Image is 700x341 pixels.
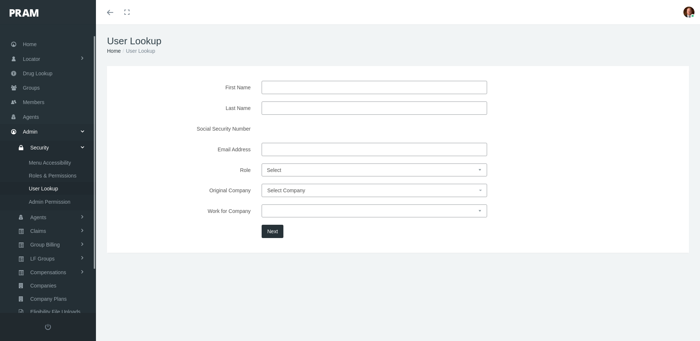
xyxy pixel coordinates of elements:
span: Home [23,37,37,51]
span: Security [30,141,49,154]
a: Home [107,48,121,54]
span: Roles & Permissions [29,169,76,182]
span: Group Billing [30,238,60,251]
label: Role [114,163,256,176]
span: Companies [30,279,56,292]
span: Compensations [30,266,66,279]
span: Agents [23,110,39,124]
span: Menu Accessibility [29,156,71,169]
span: Select Company [267,187,305,193]
h1: User Lookup [107,35,689,47]
label: First Name [114,81,256,94]
span: Eligibility File Uploads [30,306,80,318]
span: Company Plans [30,293,67,305]
span: Admin Permission [29,196,70,208]
span: Claims [30,225,46,237]
label: Email Address [114,143,256,156]
span: Members [23,95,44,109]
label: Social Security Number [114,122,256,135]
span: User Lookup [29,182,58,195]
label: Work for Company [114,204,256,217]
span: Locator [23,52,40,66]
span: LF Groups [30,252,55,265]
li: User Lookup [121,47,155,55]
span: Groups [23,81,40,95]
span: Admin [23,125,38,139]
span: Agents [30,211,46,224]
label: Original Company [114,184,256,197]
img: PRAM_20_x_78.png [10,9,38,17]
button: Next [262,225,283,238]
span: Drug Lookup [23,66,52,80]
label: Last Name [114,101,256,115]
img: S_Profile_Picture_693.jpg [683,7,694,18]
